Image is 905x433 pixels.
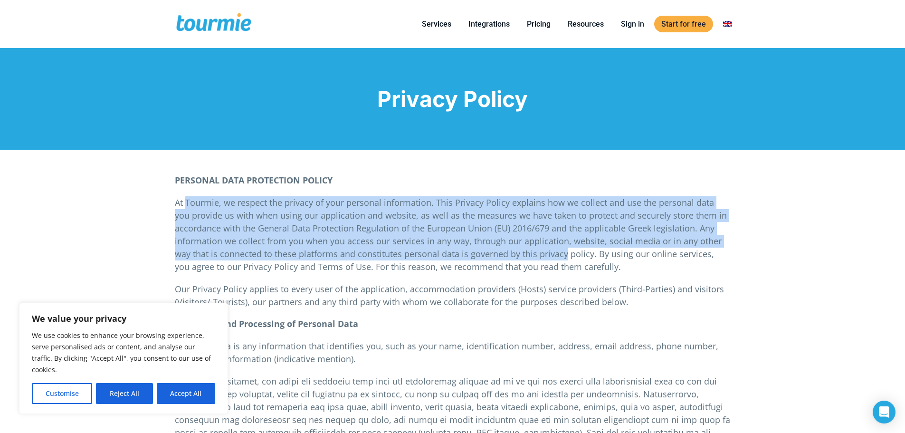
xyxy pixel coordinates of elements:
[175,86,731,112] h1: Privacy Policy
[32,330,215,375] p: We use cookies to enhance your browsing experience, serve personalised ads or content, and analys...
[175,283,731,308] p: Our Privacy Policy applies to every user of the application, accommodation providers (Hosts) serv...
[873,401,895,423] div: Open Intercom Messenger
[654,16,713,32] a: Start for free
[32,383,92,404] button: Customise
[175,340,731,366] p: Personal Data is any information that identifies you, such as your name, identification number, a...
[415,18,458,30] a: Services
[175,318,358,329] strong: Collection and Processing of Personal Data
[461,18,517,30] a: Integrations
[175,196,731,273] p: At Tourmie, we respect the privacy of your personal information. This Privacy Policy explains how...
[32,313,215,324] p: We value your privacy
[520,18,558,30] a: Pricing
[96,383,152,404] button: Reject All
[561,18,611,30] a: Resources
[175,174,333,186] strong: PERSONAL DATA PROTECTION POLICY
[157,383,215,404] button: Accept All
[614,18,651,30] a: Sign in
